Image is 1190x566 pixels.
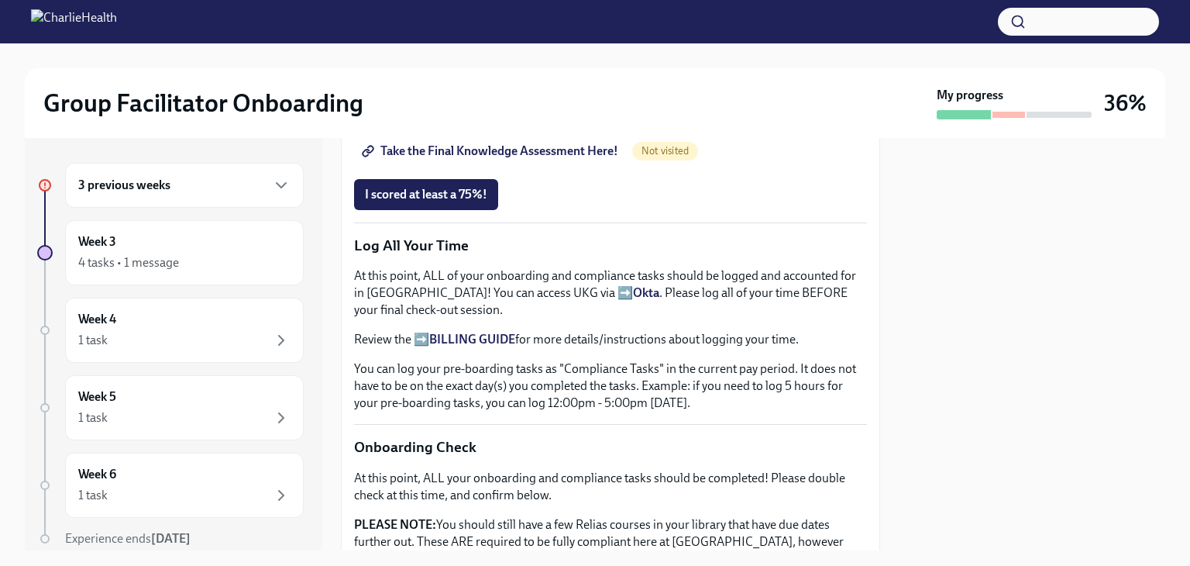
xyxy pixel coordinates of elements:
img: CharlieHealth [31,9,117,34]
div: 4 tasks • 1 message [78,254,179,271]
button: I scored at least a 75%! [354,179,498,210]
a: BILLING GUIDE [429,332,515,347]
a: Take the Final Knowledge Assessment Here! [354,136,629,167]
h3: 36% [1104,89,1147,117]
p: Review the ➡️ for more details/instructions about logging your time. [354,331,867,348]
a: Week 41 task [37,298,304,363]
h6: 3 previous weeks [78,177,170,194]
p: At this point, ALL your onboarding and compliance tasks should be completed! Please double check ... [354,470,867,504]
h6: Week 4 [78,311,116,328]
div: 1 task [78,409,108,426]
p: You can log your pre-boarding tasks as "Compliance Tasks" in the current pay period. It does not ... [354,361,867,412]
h2: Group Facilitator Onboarding [43,88,363,119]
div: 1 task [78,487,108,504]
a: Okta [633,285,659,300]
span: Experience ends [65,531,191,546]
h6: Week 5 [78,388,116,406]
span: Take the Final Knowledge Assessment Here! [365,143,618,159]
h6: Week 6 [78,466,116,483]
h6: Week 3 [78,233,116,250]
span: Not visited [632,145,698,157]
a: Week 61 task [37,453,304,518]
strong: [DATE] [151,531,191,546]
p: At this point, ALL of your onboarding and compliance tasks should be logged and accounted for in ... [354,267,867,319]
a: Week 34 tasks • 1 message [37,220,304,285]
a: Week 51 task [37,375,304,440]
strong: My progress [937,87,1003,104]
div: 1 task [78,332,108,349]
strong: PLEASE NOTE: [354,517,436,532]
p: Onboarding Check [354,437,867,457]
div: 3 previous weeks [65,163,304,208]
span: I scored at least a 75%! [365,187,487,202]
p: Log All Your Time [354,236,867,256]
